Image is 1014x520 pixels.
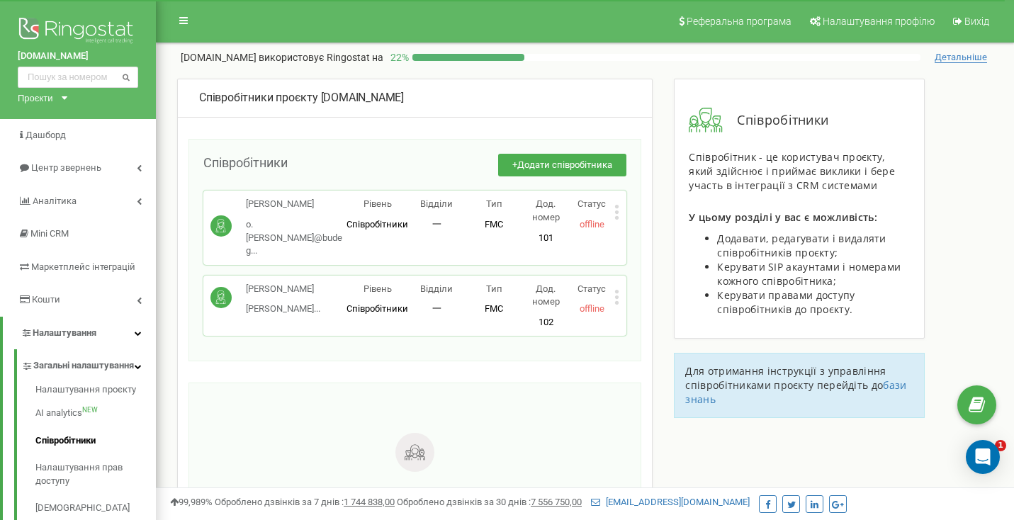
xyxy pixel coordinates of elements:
span: Співробітники [203,155,288,170]
span: Додавати, редагувати і видаляти співробітників проєкту; [717,232,886,259]
p: [PERSON_NAME] [246,283,320,296]
span: Реферальна програма [687,16,792,27]
span: [PERSON_NAME]... [246,303,320,314]
a: [DOMAIN_NAME] [18,50,138,63]
a: Співробітники [35,427,156,455]
span: Налаштування профілю [823,16,935,27]
span: Тип [486,198,502,209]
span: 一 [432,303,441,314]
span: Співробітники проєкту [199,91,318,104]
span: Детальніше [935,52,987,63]
span: Відділи [420,283,453,294]
a: Налаштування прав доступу [35,454,156,494]
a: Налаштування [3,317,156,350]
span: Дод. номер [532,198,560,222]
span: offline [580,219,604,230]
span: Співробітники [347,219,408,230]
span: Керувати SIP акаунтами і номерами кожного співробітника; [717,260,901,288]
span: Загальні налаштування [33,359,134,373]
span: o.[PERSON_NAME]@budeg... [246,219,342,256]
span: 一 [432,219,441,230]
button: +Додати співробітника [498,154,626,177]
span: Додати співробітника [517,159,612,170]
p: 101 [523,232,569,245]
span: Співробітник - це користувач проєкту, який здійснює і приймає виклики і бере участь в інтеграції ... [689,150,894,192]
span: Маркетплейс інтеграцій [31,261,135,272]
span: Співробітники [347,303,408,314]
span: Відділи [420,198,453,209]
span: використовує Ringostat на [259,52,383,63]
span: Кошти [32,294,60,305]
u: 7 556 750,00 [531,497,582,507]
a: [EMAIL_ADDRESS][DOMAIN_NAME] [591,497,750,507]
span: Керувати правами доступу співробітників до проєкту. [717,288,855,316]
a: AI analyticsNEW [35,400,156,427]
div: Проєкти [18,91,53,105]
div: Open Intercom Messenger [966,440,1000,474]
div: [DOMAIN_NAME] [199,90,631,106]
span: Налаштування [33,327,96,338]
span: FMC [485,303,503,314]
span: Оброблено дзвінків за 7 днів : [215,497,395,507]
input: Пошук за номером [18,67,138,88]
span: Дашборд [26,130,66,140]
span: Статус [578,283,606,294]
u: 1 744 838,00 [344,497,395,507]
a: Налаштування проєкту [35,383,156,400]
span: Вихід [964,16,989,27]
span: offline [580,303,604,314]
span: Дод. номер [532,283,560,307]
a: бази знань [685,378,906,406]
p: 102 [523,316,569,329]
span: У цьому розділі у вас є можливість: [689,210,877,224]
p: 22 % [383,50,412,64]
span: Mini CRM [30,228,69,239]
span: Рівень [364,198,392,209]
p: [PERSON_NAME] [246,198,347,211]
a: Загальні налаштування [21,349,156,378]
img: Ringostat logo [18,14,138,50]
span: 1 [995,440,1006,451]
span: FMC [485,219,503,230]
span: Аналiтика [33,196,77,206]
span: Для отримання інструкції з управління співробітниками проєкту перейдіть до [685,364,886,392]
span: Тип [486,283,502,294]
span: 99,989% [170,497,213,507]
span: Оброблено дзвінків за 30 днів : [397,497,582,507]
p: [DOMAIN_NAME] [181,50,383,64]
span: Співробітники [723,111,828,130]
span: Рівень [364,283,392,294]
span: Статус [578,198,606,209]
span: Центр звернень [31,162,101,173]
